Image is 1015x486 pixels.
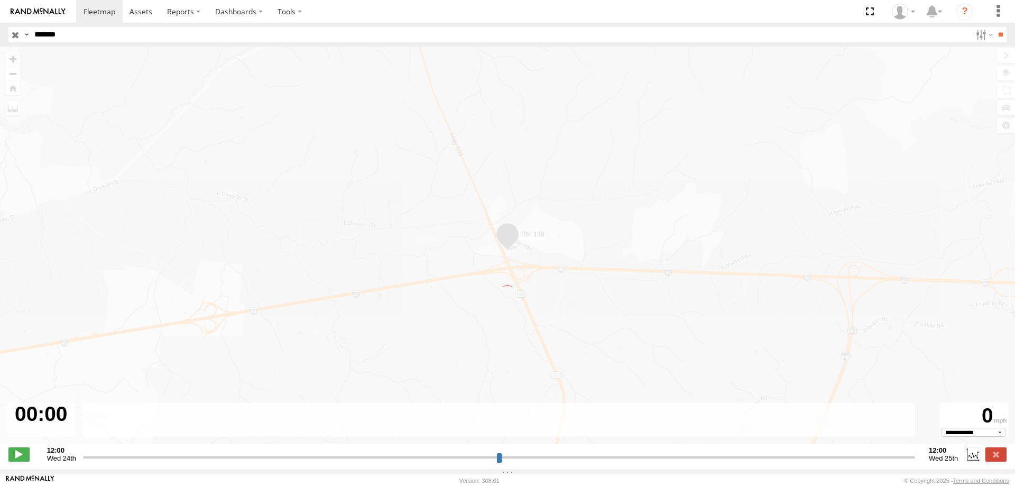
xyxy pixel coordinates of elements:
[459,478,500,484] div: Version: 308.01
[941,404,1007,428] div: 0
[22,27,31,42] label: Search Query
[953,478,1009,484] a: Terms and Conditions
[929,454,958,462] span: Wed 25th
[47,454,76,462] span: Wed 24th
[11,8,66,15] img: rand-logo.svg
[888,4,919,20] div: Nele .
[985,447,1007,461] label: Close
[6,475,54,486] a: Visit our Website
[929,446,958,454] strong: 12:00
[972,27,994,42] label: Search Filter Options
[956,3,973,20] i: ?
[904,478,1009,484] div: © Copyright 2025 -
[47,446,76,454] strong: 12:00
[8,447,30,461] label: Play/Stop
